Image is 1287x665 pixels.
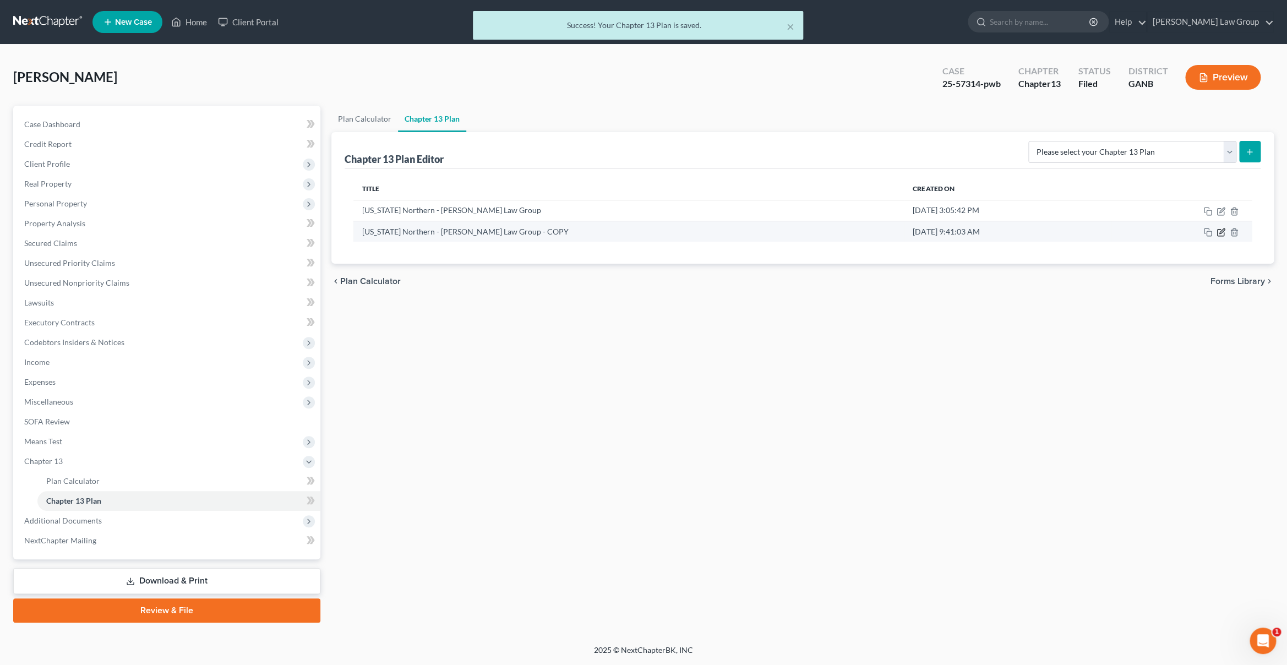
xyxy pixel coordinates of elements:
[46,496,101,505] span: Chapter 13 Plan
[904,221,1111,242] td: [DATE] 9:41:03 AM
[24,377,56,386] span: Expenses
[353,200,904,221] td: [US_STATE] Northern - [PERSON_NAME] Law Group
[24,159,70,168] span: Client Profile
[13,568,320,594] a: Download & Print
[331,106,398,132] a: Plan Calculator
[15,531,320,550] a: NextChapter Mailing
[353,221,904,242] td: [US_STATE] Northern - [PERSON_NAME] Law Group - COPY
[37,491,320,511] a: Chapter 13 Plan
[331,277,340,286] i: chevron_left
[15,233,320,253] a: Secured Claims
[1265,277,1274,286] i: chevron_right
[24,417,70,426] span: SOFA Review
[1050,78,1060,89] span: 13
[24,298,54,307] span: Lawsuits
[904,200,1111,221] td: [DATE] 3:05:42 PM
[24,397,73,406] span: Miscellaneous
[1210,277,1265,286] span: Forms Library
[24,278,129,287] span: Unsecured Nonpriority Claims
[24,318,95,327] span: Executory Contracts
[15,273,320,293] a: Unsecured Nonpriority Claims
[904,178,1111,200] th: Created On
[24,258,115,268] span: Unsecured Priority Claims
[15,214,320,233] a: Property Analysis
[15,115,320,134] a: Case Dashboard
[24,437,62,446] span: Means Test
[15,253,320,273] a: Unsecured Priority Claims
[1128,65,1168,78] div: District
[24,199,87,208] span: Personal Property
[340,277,401,286] span: Plan Calculator
[345,152,444,166] div: Chapter 13 Plan Editor
[482,20,794,31] div: Success! Your Chapter 13 Plan is saved.
[24,536,96,545] span: NextChapter Mailing
[1078,78,1110,90] div: Filed
[24,238,77,248] span: Secured Claims
[24,119,80,129] span: Case Dashboard
[1018,65,1060,78] div: Chapter
[1210,277,1274,286] button: Forms Library chevron_right
[24,357,50,367] span: Income
[1250,628,1276,654] iframe: Intercom live chat
[331,277,401,286] button: chevron_left Plan Calculator
[1018,78,1060,90] div: Chapter
[15,134,320,154] a: Credit Report
[398,106,466,132] a: Chapter 13 Plan
[15,412,320,432] a: SOFA Review
[37,471,320,491] a: Plan Calculator
[24,179,72,188] span: Real Property
[1128,78,1168,90] div: GANB
[15,313,320,332] a: Executory Contracts
[13,69,117,85] span: [PERSON_NAME]
[24,139,72,149] span: Credit Report
[24,219,85,228] span: Property Analysis
[330,645,957,664] div: 2025 © NextChapterBK, INC
[1078,65,1110,78] div: Status
[353,178,904,200] th: Title
[24,516,102,525] span: Additional Documents
[24,337,124,347] span: Codebtors Insiders & Notices
[942,78,1000,90] div: 25-57314-pwb
[1272,628,1281,636] span: 1
[46,476,100,486] span: Plan Calculator
[13,598,320,623] a: Review & File
[942,65,1000,78] div: Case
[15,293,320,313] a: Lawsuits
[24,456,63,466] span: Chapter 13
[1185,65,1261,90] button: Preview
[787,20,794,33] button: ×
